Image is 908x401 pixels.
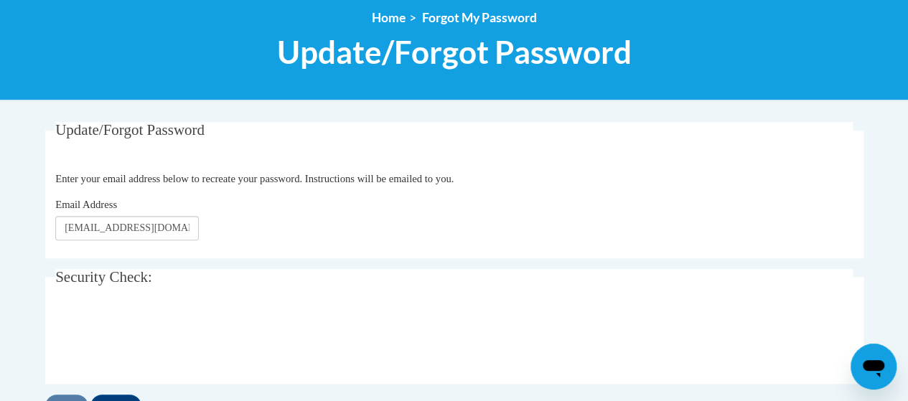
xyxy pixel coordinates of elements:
iframe: Button to launch messaging window [851,344,897,390]
span: Enter your email address below to recreate your password. Instructions will be emailed to you. [55,173,454,184]
span: Update/Forgot Password [277,33,632,71]
span: Forgot My Password [422,10,537,25]
iframe: reCAPTCHA [55,310,273,366]
a: Home [372,10,406,25]
input: Email [55,216,199,240]
span: Email Address [55,199,117,210]
span: Security Check: [55,268,152,286]
span: Update/Forgot Password [55,121,205,138]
